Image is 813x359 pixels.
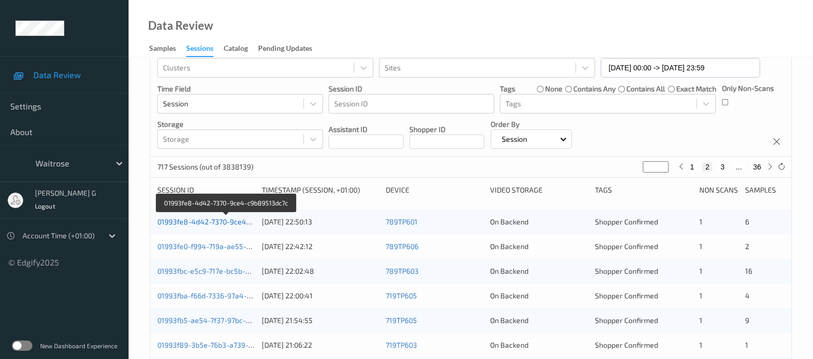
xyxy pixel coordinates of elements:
[699,291,702,300] span: 1
[676,84,716,94] label: exact match
[157,217,296,226] a: 01993fe8-4d42-7370-9ce4-c9b89513dc7c
[386,316,417,325] a: 719TP605
[409,124,484,135] p: Shopper ID
[490,340,587,350] div: On Backend
[750,162,764,172] button: 36
[157,119,323,129] p: Storage
[699,267,702,275] span: 1
[490,315,587,326] div: On Backend
[745,242,749,251] span: 2
[490,241,587,252] div: On Backend
[386,291,417,300] a: 719TP605
[745,291,750,300] span: 4
[262,340,378,350] div: [DATE] 21:06:22
[386,341,417,349] a: 719TP603
[500,84,515,94] p: Tags
[224,42,258,56] a: Catalog
[702,162,713,172] button: 2
[157,84,323,94] p: Time Field
[490,266,587,276] div: On Backend
[498,134,531,144] p: Session
[699,242,702,251] span: 1
[745,217,749,226] span: 6
[262,291,378,301] div: [DATE] 22:00:41
[258,42,322,56] a: Pending Updates
[386,242,419,251] a: 789TP606
[745,316,749,325] span: 9
[595,242,658,251] span: Shopper Confirmed
[157,316,294,325] a: 01993fb5-ae54-7f37-97bc-8a4c09ebbcf2
[258,43,312,56] div: Pending Updates
[262,266,378,276] div: [DATE] 22:02:48
[157,242,293,251] a: 01993fe0-f994-719a-ae55-4fd59f47a9aa
[595,217,658,226] span: Shopper Confirmed
[573,84,616,94] label: contains any
[157,341,298,349] a: 01993f89-3b5e-76b3-a739-8c3dd5c9a38d
[148,21,213,31] div: Data Review
[386,267,419,275] a: 789TP603
[262,217,378,227] div: [DATE] 22:50:13
[699,217,702,226] span: 1
[717,162,728,172] button: 3
[745,267,752,275] span: 16
[149,42,186,56] a: Samples
[595,291,658,300] span: Shopper Confirmed
[157,291,294,300] a: 01993fba-f66d-7336-97a4-41f99940b915
[699,316,702,325] span: 1
[157,267,295,275] a: 01993fbc-e5c9-717e-bc5b-934581a63c49
[262,185,378,195] div: Timestamp (Session, +01:00)
[687,162,697,172] button: 1
[491,119,572,129] p: Order By
[186,43,213,57] div: Sessions
[329,84,494,94] p: Session ID
[490,217,587,227] div: On Backend
[157,185,255,195] div: Session ID
[722,83,774,93] p: Only Non-Scans
[699,185,738,195] div: Non Scans
[595,316,658,325] span: Shopper Confirmed
[157,162,254,172] p: 717 Sessions (out of 3838139)
[224,43,248,56] div: Catalog
[545,84,563,94] label: none
[262,315,378,326] div: [DATE] 21:54:55
[386,185,483,195] div: Device
[329,124,404,135] p: Assistant ID
[262,241,378,252] div: [DATE] 22:42:12
[595,267,658,275] span: Shopper Confirmed
[149,43,176,56] div: Samples
[745,341,748,349] span: 1
[490,291,587,301] div: On Backend
[745,185,784,195] div: Samples
[595,185,692,195] div: Tags
[733,162,745,172] button: ...
[626,84,665,94] label: contains all
[490,185,587,195] div: Video Storage
[186,42,224,57] a: Sessions
[386,217,418,226] a: 789TP601
[595,341,658,349] span: Shopper Confirmed
[699,341,702,349] span: 1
